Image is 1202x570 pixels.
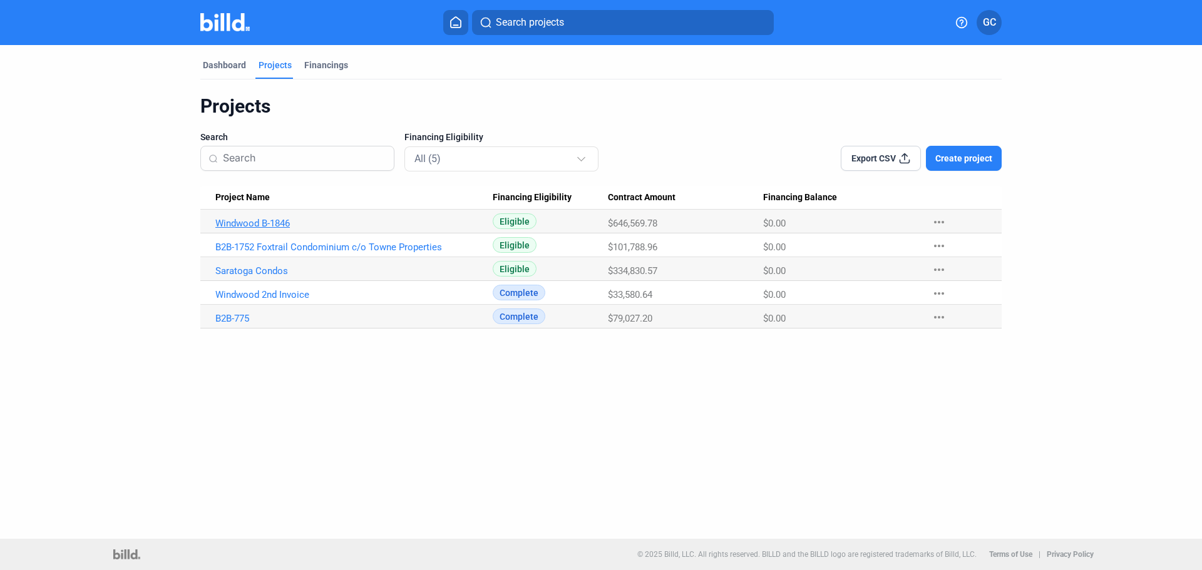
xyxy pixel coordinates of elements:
a: Windwood 2nd Invoice [215,289,493,300]
img: Billd Company Logo [200,13,250,31]
div: Financing Balance [763,192,919,203]
span: $0.00 [763,265,786,277]
span: $334,830.57 [608,265,657,277]
span: Financing Eligibility [404,131,483,143]
span: $0.00 [763,289,786,300]
mat-icon: more_horiz [932,286,947,301]
mat-icon: more_horiz [932,238,947,253]
b: Terms of Use [989,550,1032,559]
span: Project Name [215,192,270,203]
mat-icon: more_horiz [932,310,947,325]
span: Eligible [493,213,537,229]
button: Search projects [472,10,774,35]
span: $0.00 [763,313,786,324]
span: Eligible [493,237,537,253]
span: Eligible [493,261,537,277]
span: Financing Balance [763,192,837,203]
img: logo [113,549,140,559]
a: B2B-1752 Foxtrail Condominium c/o Towne Properties [215,242,493,253]
span: $79,027.20 [608,313,652,324]
a: Windwood B-1846 [215,218,493,229]
div: Contract Amount [608,192,763,203]
span: Complete [493,308,545,324]
div: Projects [259,59,292,71]
a: B2B-775 [215,313,493,324]
mat-icon: more_horiz [932,215,947,230]
div: Financing Eligibility [493,192,608,203]
span: $0.00 [763,242,786,253]
span: Search projects [496,15,564,30]
b: Privacy Policy [1047,550,1094,559]
button: Export CSV [841,146,921,171]
div: Financings [304,59,348,71]
span: $0.00 [763,218,786,229]
span: Complete [493,285,545,300]
span: GC [983,15,996,30]
div: Projects [200,94,1002,118]
mat-icon: more_horiz [932,262,947,277]
span: $646,569.78 [608,218,657,229]
span: $33,580.64 [608,289,652,300]
span: $101,788.96 [608,242,657,253]
span: Contract Amount [608,192,675,203]
div: Project Name [215,192,493,203]
span: Create project [935,152,992,165]
a: Saratoga Condos [215,265,493,277]
span: Export CSV [851,152,896,165]
mat-select-trigger: All (5) [414,153,441,165]
p: | [1039,550,1040,559]
button: Create project [926,146,1002,171]
span: Financing Eligibility [493,192,572,203]
button: GC [977,10,1002,35]
input: Search [223,145,386,171]
p: © 2025 Billd, LLC. All rights reserved. BILLD and the BILLD logo are registered trademarks of Bil... [637,550,977,559]
div: Dashboard [203,59,246,71]
span: Search [200,131,228,143]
